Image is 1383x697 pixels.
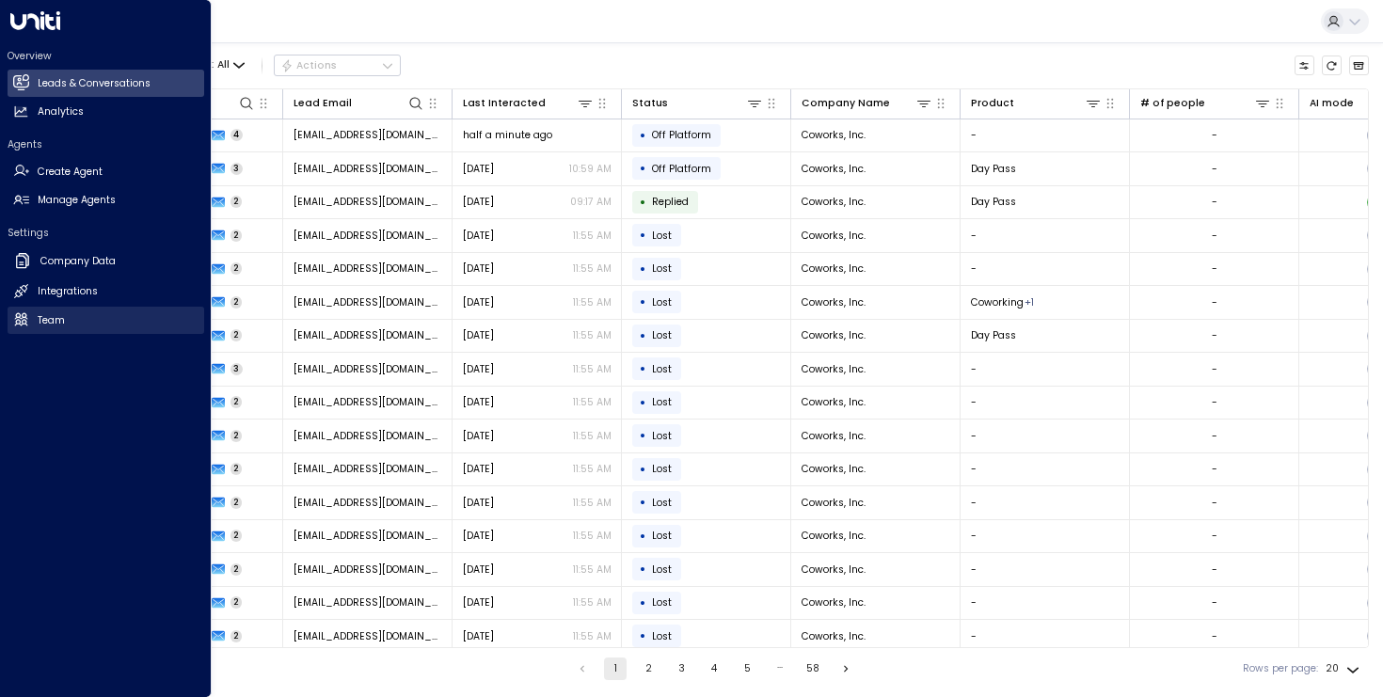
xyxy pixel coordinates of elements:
h2: Integrations [38,284,98,299]
p: 11:55 AM [573,295,612,309]
div: • [640,156,646,181]
span: Sep 26, 2025 [463,462,494,476]
a: Analytics [8,99,204,126]
button: Actions [274,55,401,77]
p: 11:55 AM [573,595,612,610]
div: • [640,290,646,314]
span: no-reply@coworksapp.com [294,429,442,443]
div: Last Interacted [463,94,595,112]
div: Actions [280,59,338,72]
span: Lost [652,328,672,342]
p: 11:55 AM [573,328,612,342]
a: Manage Agents [8,187,204,214]
div: Product [971,94,1103,112]
p: 11:55 AM [573,462,612,476]
span: 2 [230,530,243,542]
label: Rows per page: [1243,661,1318,676]
td: - [961,553,1130,586]
p: 11:55 AM [573,362,612,376]
span: Sep 26, 2025 [463,562,494,577]
h2: Agents [8,137,204,151]
div: Button group with a nested menu [274,55,401,77]
h2: Manage Agents [38,193,116,208]
span: 2 [230,497,243,509]
td: - [961,219,1130,252]
div: • [640,591,646,615]
span: Coworks, Inc. [802,395,866,409]
div: - [1212,362,1217,376]
div: • [640,457,646,482]
span: Lost [652,261,672,276]
span: Lost [652,562,672,577]
span: Coworks, Inc. [802,629,866,643]
p: 11:55 AM [573,496,612,510]
div: # of people [1140,94,1272,112]
a: Leads & Conversations [8,70,204,97]
span: 2 [230,329,243,341]
span: no-reply@coworksapp.com [294,629,442,643]
span: Sep 30, 2025 [463,195,494,209]
span: no-reply@coworksapp.com [294,328,442,342]
p: 11:55 AM [573,395,612,409]
span: no-reply@coworksapp.com [294,362,442,376]
div: - [1212,595,1217,610]
span: Sep 26, 2025 [463,429,494,443]
p: 09:17 AM [570,195,612,209]
button: Go to next page [835,657,857,680]
div: • [640,190,646,214]
span: no-reply@coworksapp.com [294,261,442,276]
span: no-reply@coworksapp.com [294,128,442,142]
div: Lead Email [294,94,425,112]
div: • [640,223,646,247]
div: - [1212,395,1217,409]
span: Coworks, Inc. [802,529,866,543]
div: - [1212,195,1217,209]
div: - [1212,229,1217,243]
span: no-reply@coworksapp.com [294,529,442,543]
span: no-reply@coworksapp.com [294,462,442,476]
span: 2 [230,262,243,275]
span: 3 [230,163,244,175]
h2: Settings [8,226,204,240]
span: Off Platform [652,162,711,176]
div: Product [971,95,1014,112]
span: no-reply@coworksapp.com [294,195,442,209]
span: no-reply@coworksapp.com [294,295,442,309]
td: - [961,587,1130,620]
button: Go to page 58 [802,657,824,680]
div: - [1212,562,1217,577]
span: Sep 26, 2025 [463,261,494,276]
span: Lost [652,295,672,309]
div: Lead Email [294,95,352,112]
button: Go to page 5 [736,657,758,680]
span: Lost [652,395,672,409]
span: Sep 26, 2025 [463,328,494,342]
span: Coworks, Inc. [802,562,866,577]
span: Sep 26, 2025 [463,229,494,243]
td: - [961,253,1130,286]
div: - [1212,629,1217,643]
span: Sep 26, 2025 [463,395,494,409]
span: Coworks, Inc. [802,261,866,276]
span: Coworks, Inc. [802,429,866,443]
span: Coworks, Inc. [802,128,866,142]
p: 11:55 AM [573,562,612,577]
span: Oct 03, 2025 [463,162,494,176]
span: half a minute ago [463,128,552,142]
p: 10:59 AM [569,162,612,176]
td: - [961,520,1130,553]
div: AI mode [1310,95,1354,112]
p: 11:55 AM [573,261,612,276]
span: Sep 26, 2025 [463,595,494,610]
span: no-reply@coworksapp.com [294,496,442,510]
span: Coworks, Inc. [802,595,866,610]
span: Lost [652,462,672,476]
a: Create Agent [8,158,204,185]
a: Company Data [8,246,204,277]
div: - [1212,429,1217,443]
div: • [640,123,646,148]
span: Coworks, Inc. [802,195,866,209]
h2: Leads & Conversations [38,76,151,91]
span: 2 [230,230,243,242]
span: 3 [230,363,244,375]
